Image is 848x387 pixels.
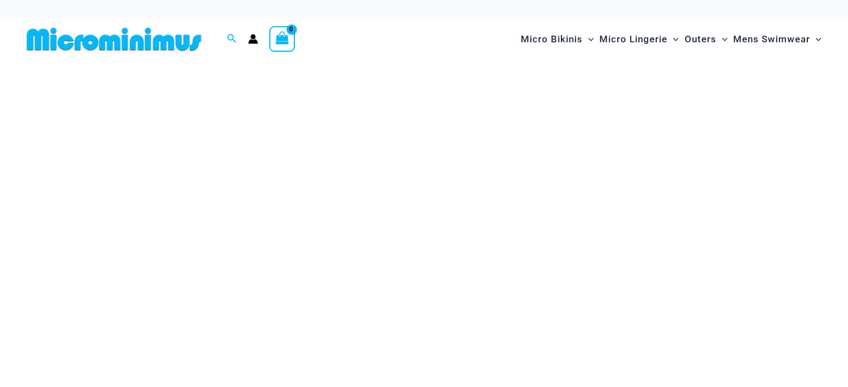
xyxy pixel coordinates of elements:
[22,27,206,52] img: MM SHOP LOGO FLAT
[269,26,295,52] a: View Shopping Cart, empty
[682,22,730,56] a: OutersMenu ToggleMenu Toggle
[599,25,667,53] span: Micro Lingerie
[248,34,258,44] a: Account icon link
[716,25,728,53] span: Menu Toggle
[667,25,679,53] span: Menu Toggle
[597,22,681,56] a: Micro LingerieMenu ToggleMenu Toggle
[810,25,821,53] span: Menu Toggle
[583,25,594,53] span: Menu Toggle
[518,22,597,56] a: Micro BikinisMenu ToggleMenu Toggle
[685,25,716,53] span: Outers
[730,22,824,56] a: Mens SwimwearMenu ToggleMenu Toggle
[521,25,583,53] span: Micro Bikinis
[516,21,826,58] nav: Site Navigation
[733,25,810,53] span: Mens Swimwear
[227,32,237,46] a: Search icon link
